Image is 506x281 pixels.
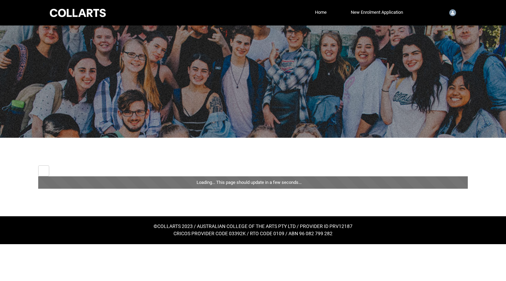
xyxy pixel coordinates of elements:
button: User Profile Student.ccoombs.20241764 [447,7,458,18]
a: Home [313,7,328,18]
img: Student.ccoombs.20241764 [449,9,456,16]
a: New Enrolment Application [349,7,405,18]
div: Loading... This page should update in a few seconds... [38,176,468,189]
button: Back [38,165,49,176]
